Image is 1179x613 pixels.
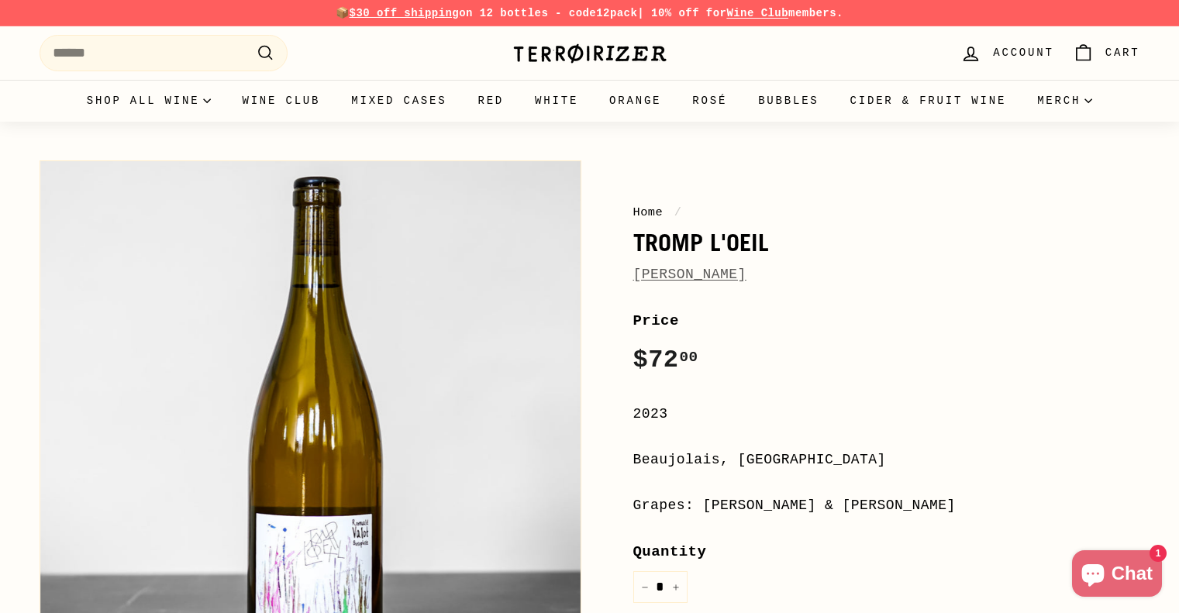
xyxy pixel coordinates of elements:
a: Account [951,30,1063,76]
sup: 00 [679,349,698,366]
div: Beaujolais, [GEOGRAPHIC_DATA] [633,449,1140,471]
a: [PERSON_NAME] [633,267,746,282]
button: Reduce item quantity by one [633,571,657,603]
span: Cart [1105,44,1140,61]
a: Rosé [677,80,743,122]
nav: breadcrumbs [633,203,1140,222]
a: Mixed Cases [336,80,462,122]
a: Wine Club [726,7,788,19]
h1: Tromp L'oeil [633,229,1140,256]
summary: Merch [1022,80,1108,122]
label: Quantity [633,540,1140,563]
a: Cider & Fruit Wine [835,80,1022,122]
a: Orange [594,80,677,122]
a: Home [633,205,664,219]
p: 📦 on 12 bottles - code | 10% off for members. [40,5,1140,22]
div: Grapes: [PERSON_NAME] & [PERSON_NAME] [633,494,1140,517]
div: Primary [9,80,1171,122]
label: Price [633,309,1140,332]
a: Cart [1064,30,1150,76]
summary: Shop all wine [71,80,227,122]
span: $72 [633,346,698,374]
a: Bubbles [743,80,834,122]
div: 2023 [633,403,1140,425]
a: Wine Club [226,80,336,122]
span: Account [993,44,1053,61]
input: quantity [633,571,688,603]
span: $30 off shipping [350,7,460,19]
a: Red [462,80,519,122]
inbox-online-store-chat: Shopify online store chat [1067,550,1167,601]
button: Increase item quantity by one [664,571,688,603]
strong: 12pack [596,7,637,19]
a: White [519,80,594,122]
span: / [671,205,686,219]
